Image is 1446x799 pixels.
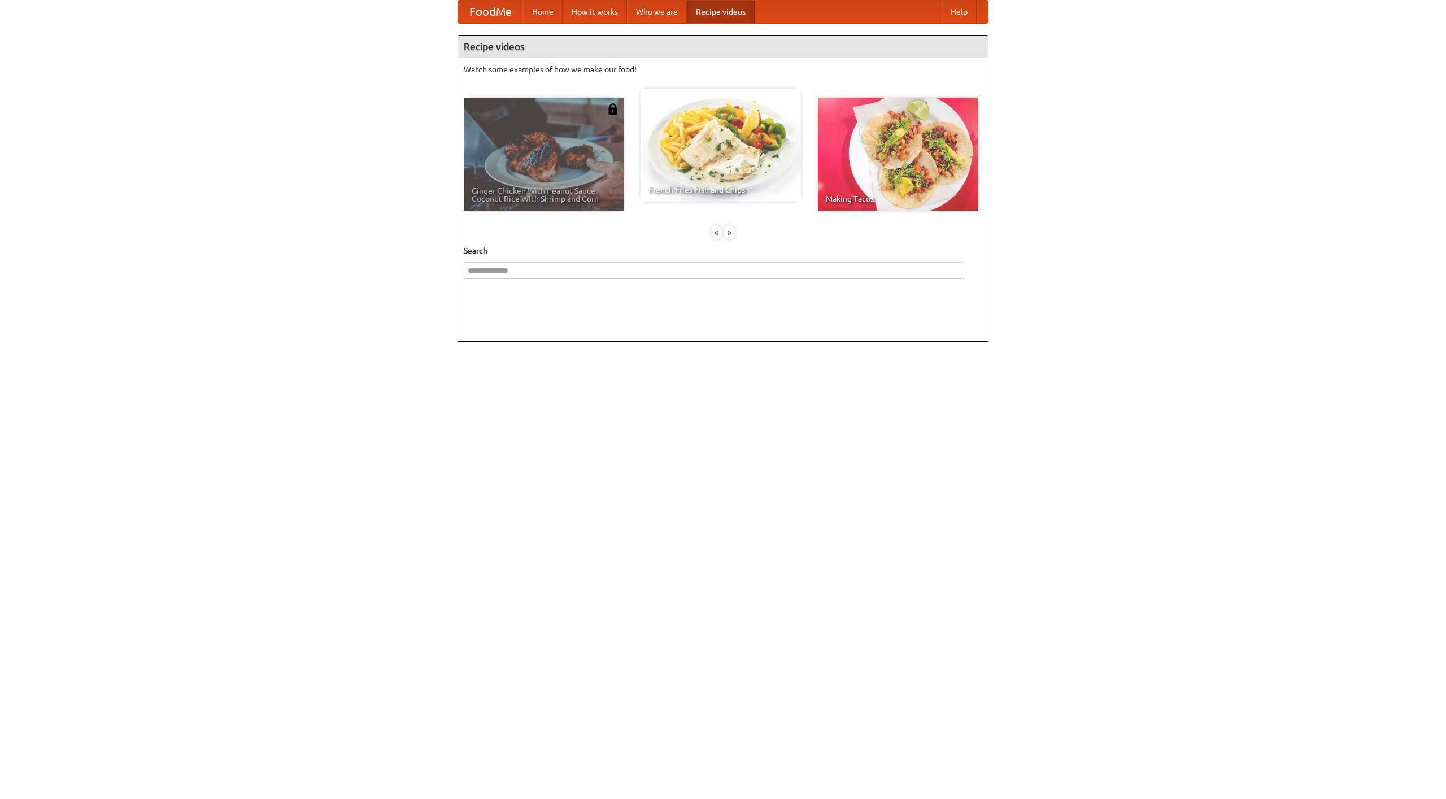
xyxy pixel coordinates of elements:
img: 483408.png [607,103,619,115]
a: French Fries Fish and Chips [641,89,801,202]
a: FoodMe [458,1,523,23]
a: How it works [563,1,627,23]
span: French Fries Fish and Chips [648,186,793,194]
a: Who we are [627,1,687,23]
a: Making Tacos [818,98,978,211]
a: Recipe videos [687,1,755,23]
div: « [711,225,721,239]
h4: Recipe videos [458,36,988,58]
div: » [725,225,735,239]
a: Home [523,1,563,23]
a: Help [942,1,977,23]
h5: Search [464,245,982,256]
p: Watch some examples of how we make our food! [464,64,982,75]
span: Making Tacos [826,195,970,203]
